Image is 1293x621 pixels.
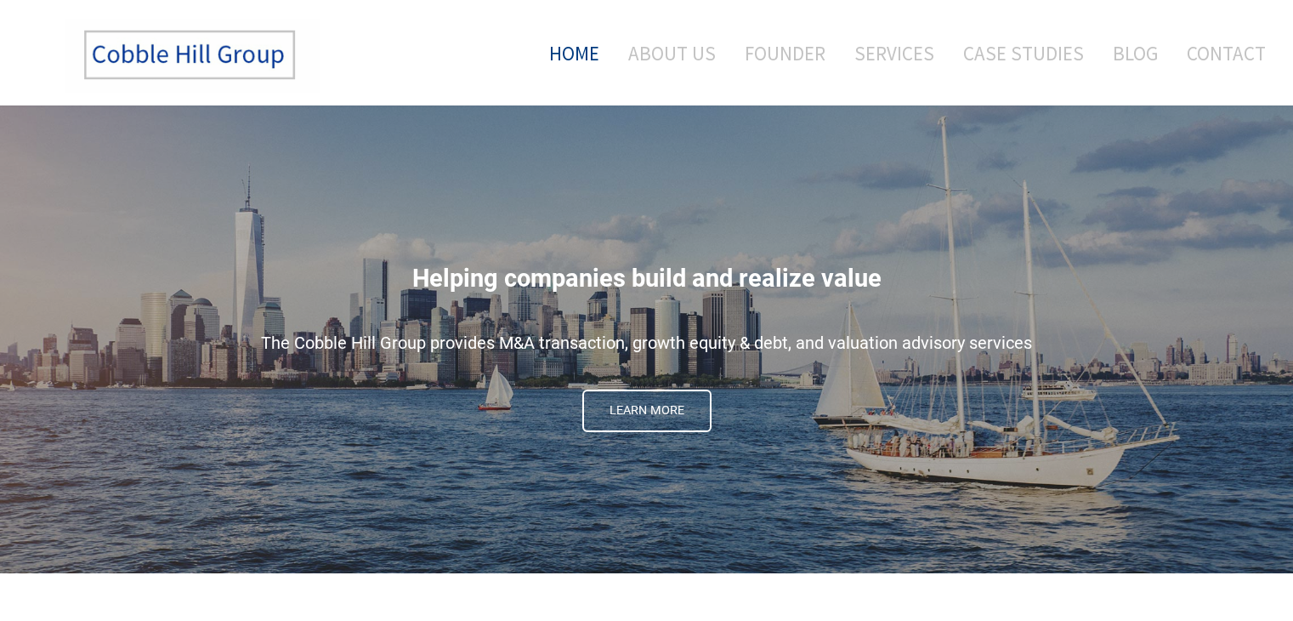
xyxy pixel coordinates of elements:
a: Contact [1174,18,1266,88]
span: Helping companies build and realize value [412,264,882,293]
a: About Us [615,18,729,88]
a: Home [524,18,612,88]
a: Blog [1100,18,1171,88]
img: The Cobble Hill Group LLC [65,18,320,93]
a: Services [842,18,947,88]
span: The Cobble Hill Group provides M&A transaction, growth equity & debt, and valuation advisory serv... [261,333,1032,353]
a: Founder [732,18,838,88]
span: Learn More [584,391,710,430]
a: Learn More [582,390,712,432]
a: Case Studies [950,18,1097,88]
